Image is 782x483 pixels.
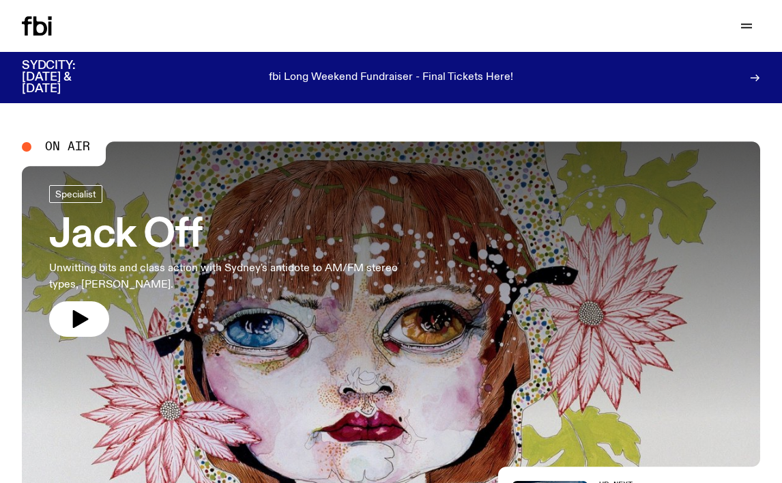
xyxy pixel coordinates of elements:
span: On Air [45,141,90,153]
h3: Jack Off [49,217,399,255]
a: Specialist [49,185,102,203]
h3: SYDCITY: [DATE] & [DATE] [22,60,109,95]
p: fbi Long Weekend Fundraiser - Final Tickets Here! [269,72,513,84]
p: Unwitting bits and class action with Sydney's antidote to AM/FM stereo types, [PERSON_NAME]. [49,260,399,293]
span: Specialist [55,189,96,199]
a: Jack OffUnwitting bits and class action with Sydney's antidote to AM/FM stereo types, [PERSON_NAME]. [49,185,399,337]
